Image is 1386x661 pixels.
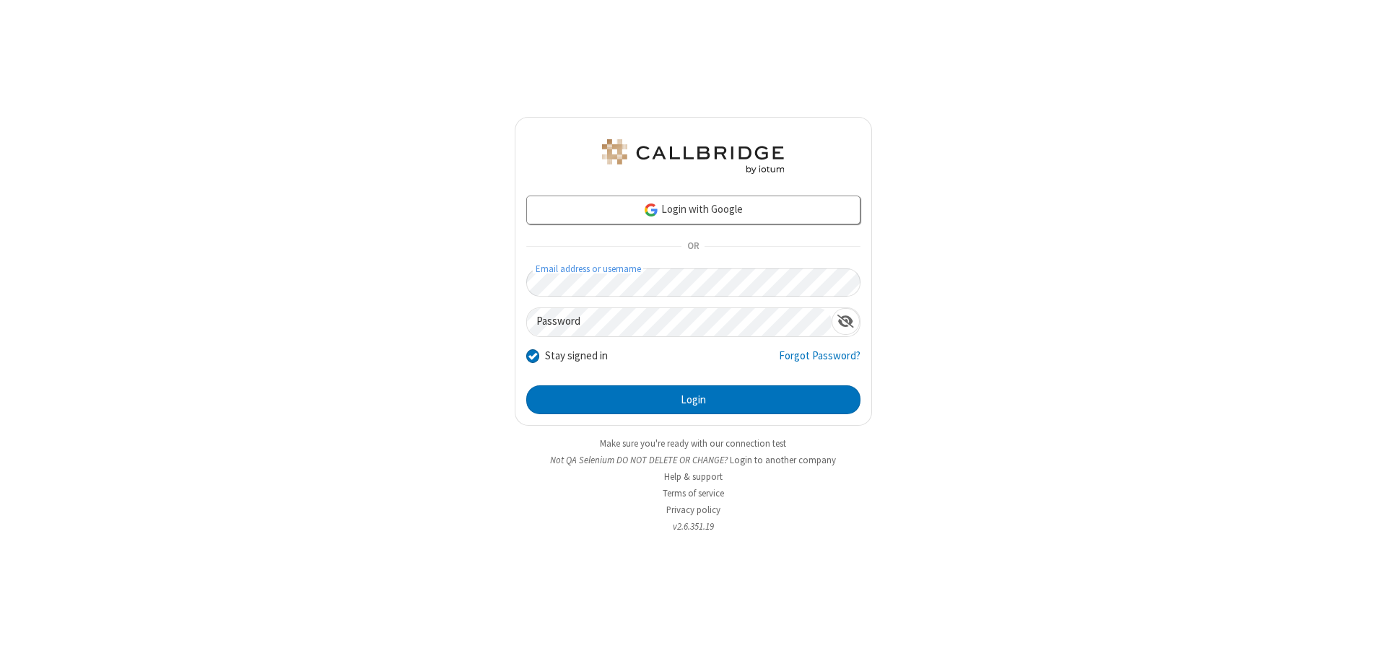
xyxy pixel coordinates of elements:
label: Stay signed in [545,348,608,364]
a: Help & support [664,470,723,483]
div: Show password [832,308,860,335]
a: Make sure you're ready with our connection test [600,437,786,450]
img: google-icon.png [643,202,659,218]
a: Terms of service [663,487,724,499]
a: Forgot Password? [779,348,860,375]
img: QA Selenium DO NOT DELETE OR CHANGE [599,139,787,174]
span: OR [681,237,705,257]
li: Not QA Selenium DO NOT DELETE OR CHANGE? [515,453,872,467]
a: Privacy policy [666,504,720,516]
input: Email address or username [526,268,860,297]
a: Login with Google [526,196,860,224]
input: Password [527,308,832,336]
button: Login [526,385,860,414]
button: Login to another company [730,453,836,467]
li: v2.6.351.19 [515,520,872,533]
